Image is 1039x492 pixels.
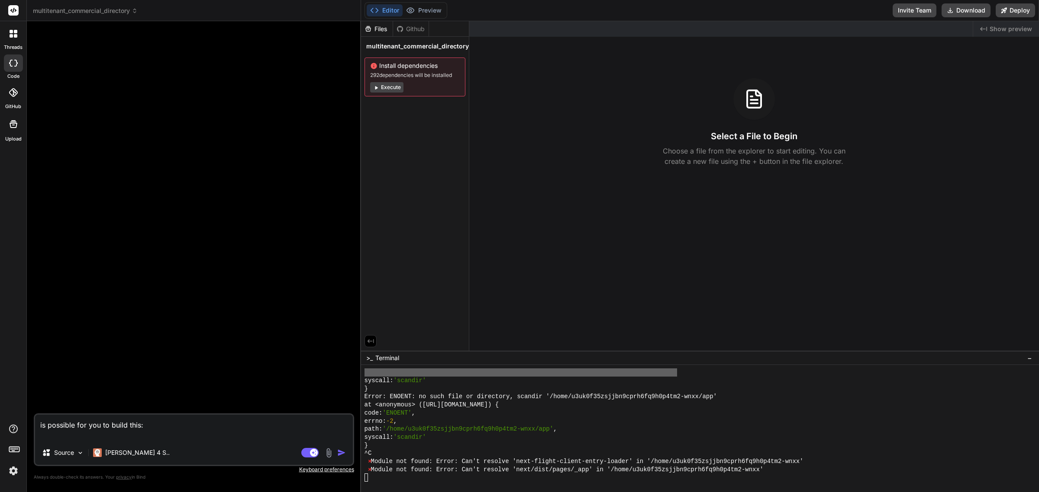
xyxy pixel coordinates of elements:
img: attachment [324,448,334,458]
p: [PERSON_NAME] 4 S.. [105,448,170,457]
textarea: is possible for you to build this: [35,415,353,441]
span: 'scandir' [394,377,426,385]
img: Pick Models [77,449,84,457]
span: Module not found: Error: Can't resolve 'next/dist/pages/_app' in '/home/u3uk0f35zsjjbn9cprh6fq9h0... [371,466,764,474]
span: } [365,385,368,393]
button: Preview [403,4,445,16]
span: Terminal [375,354,399,362]
span: Show preview [990,25,1032,33]
span: ⨯ [368,457,371,466]
span: Module not found: Error: Can't resolve 'next-flight-client-entry-loader' in '/home/u3uk0f35zsjjbn... [371,457,803,466]
div: Files [361,25,393,33]
span: − [1027,354,1032,362]
span: , [553,368,557,377]
span: >_ [366,354,373,362]
span: code: [365,409,383,417]
p: Always double-check its answers. Your in Bind [34,473,354,481]
span: multitenant_commercial_directory [33,6,138,15]
img: icon [337,448,346,457]
span: 'ENOENT' [383,409,412,417]
button: Download [942,3,991,17]
span: path: [365,368,383,377]
button: Deploy [996,3,1035,17]
button: Editor [367,4,403,16]
img: Claude 4 Sonnet [93,448,102,457]
span: , [412,409,415,417]
label: GitHub [5,103,21,110]
span: } [365,441,368,450]
span: ^C [365,449,372,457]
span: '/home/u3uk0f35zsjjbn9cprh6fq9h0p4tm2-wnxx/app' [383,368,554,377]
span: at <anonymous> ([URL][DOMAIN_NAME]) { [365,401,499,409]
span: syscall: [365,377,394,385]
label: Upload [5,135,22,143]
span: , [394,417,397,425]
span: syscall: [365,433,394,441]
span: 'scandir' [394,433,426,441]
label: code [7,73,19,80]
button: Invite Team [893,3,936,17]
h3: Select a File to Begin [711,130,797,142]
p: Choose a file from the explorer to start editing. You can create a new file using the + button in... [657,146,851,166]
button: − [1026,351,1034,365]
span: Install dependencies [370,61,460,70]
span: 292 dependencies will be installed [370,72,460,79]
div: Github [393,25,429,33]
span: errno: [365,417,386,425]
span: Error: ENOENT: no such file or directory, scandir '/home/u3uk0f35zsjjbn9cprh6fq9h0p4tm2-wnxx/app' [365,393,717,401]
span: -2 [386,417,394,425]
span: multitenant_commercial_directory [366,42,469,51]
img: settings [6,463,21,478]
button: Execute [370,82,403,93]
span: ⨯ [368,466,371,474]
p: Keyboard preferences [34,466,354,473]
span: path: [365,425,383,433]
p: Source [54,448,74,457]
label: threads [4,44,23,51]
span: , [553,425,557,433]
span: '/home/u3uk0f35zsjjbn9cprh6fq9h0p4tm2-wnxx/app' [383,425,554,433]
span: privacy [116,474,132,479]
